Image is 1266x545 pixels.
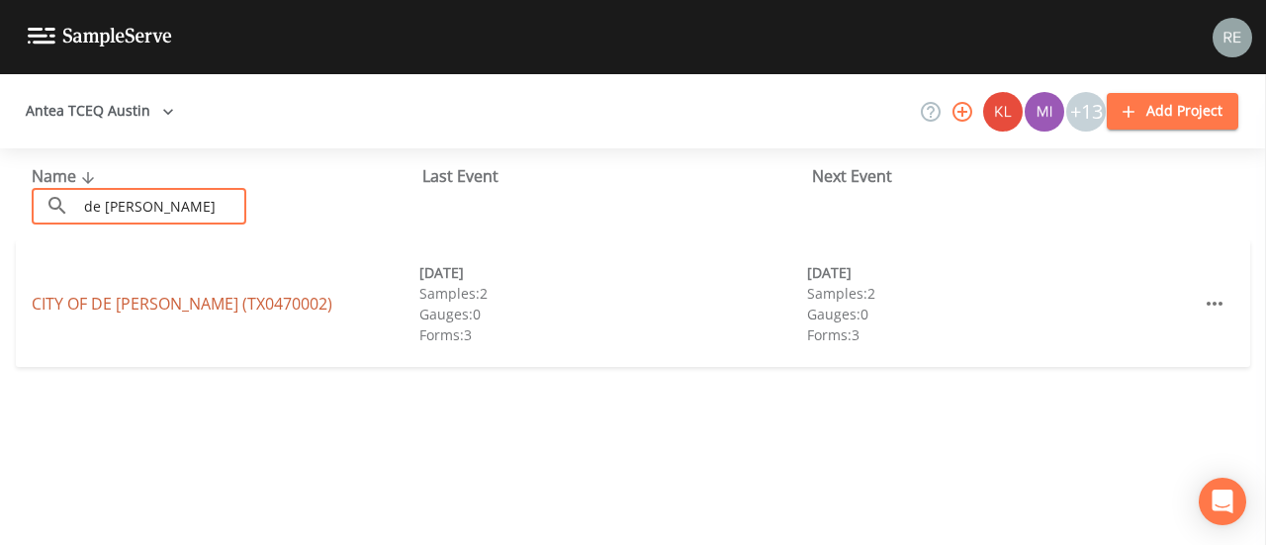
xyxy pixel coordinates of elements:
span: Name [32,165,100,187]
div: Gauges: 0 [807,304,1195,324]
div: Last Event [422,164,813,188]
div: [DATE] [807,262,1195,283]
div: Next Event [812,164,1203,188]
div: Forms: 3 [807,324,1195,345]
a: CITY OF DE [PERSON_NAME] (TX0470002) [32,293,332,315]
img: logo [28,28,172,46]
div: Open Intercom Messenger [1199,478,1246,525]
div: Forms: 3 [419,324,807,345]
div: Kler Teran [982,92,1024,132]
div: Samples: 2 [807,283,1195,304]
img: e720f1e92442e99c2aab0e3b783e6548 [1213,18,1252,57]
div: Gauges: 0 [419,304,807,324]
img: a1ea4ff7c53760f38bef77ef7c6649bf [1025,92,1064,132]
div: +13 [1066,92,1106,132]
input: Search Projects [77,188,246,225]
div: Samples: 2 [419,283,807,304]
button: Add Project [1107,93,1238,130]
img: 9c4450d90d3b8045b2e5fa62e4f92659 [983,92,1023,132]
button: Antea TCEQ Austin [18,93,182,130]
div: Miriaha Caddie [1024,92,1065,132]
div: [DATE] [419,262,807,283]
